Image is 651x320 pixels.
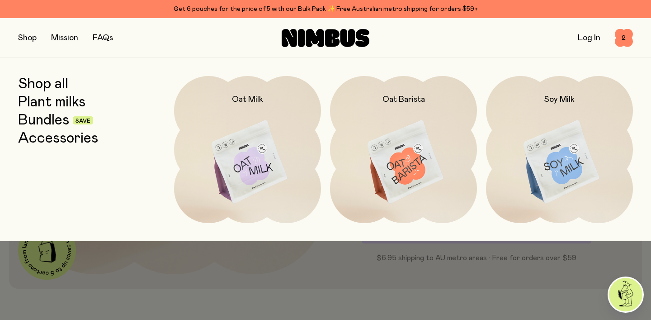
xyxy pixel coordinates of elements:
[18,112,69,129] a: Bundles
[18,94,85,110] a: Plant milks
[544,94,575,105] h2: Soy Milk
[382,94,425,105] h2: Oat Barista
[615,29,633,47] button: 2
[18,76,68,92] a: Shop all
[174,76,321,223] a: Oat Milk
[75,118,90,124] span: Save
[18,130,98,147] a: Accessories
[93,34,113,42] a: FAQs
[609,278,642,311] img: agent
[578,34,600,42] a: Log In
[486,76,633,223] a: Soy Milk
[18,4,633,14] div: Get 6 pouches for the price of 5 with our Bulk Pack ✨ Free Australian metro shipping for orders $59+
[51,34,78,42] a: Mission
[330,76,477,223] a: Oat Barista
[232,94,263,105] h2: Oat Milk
